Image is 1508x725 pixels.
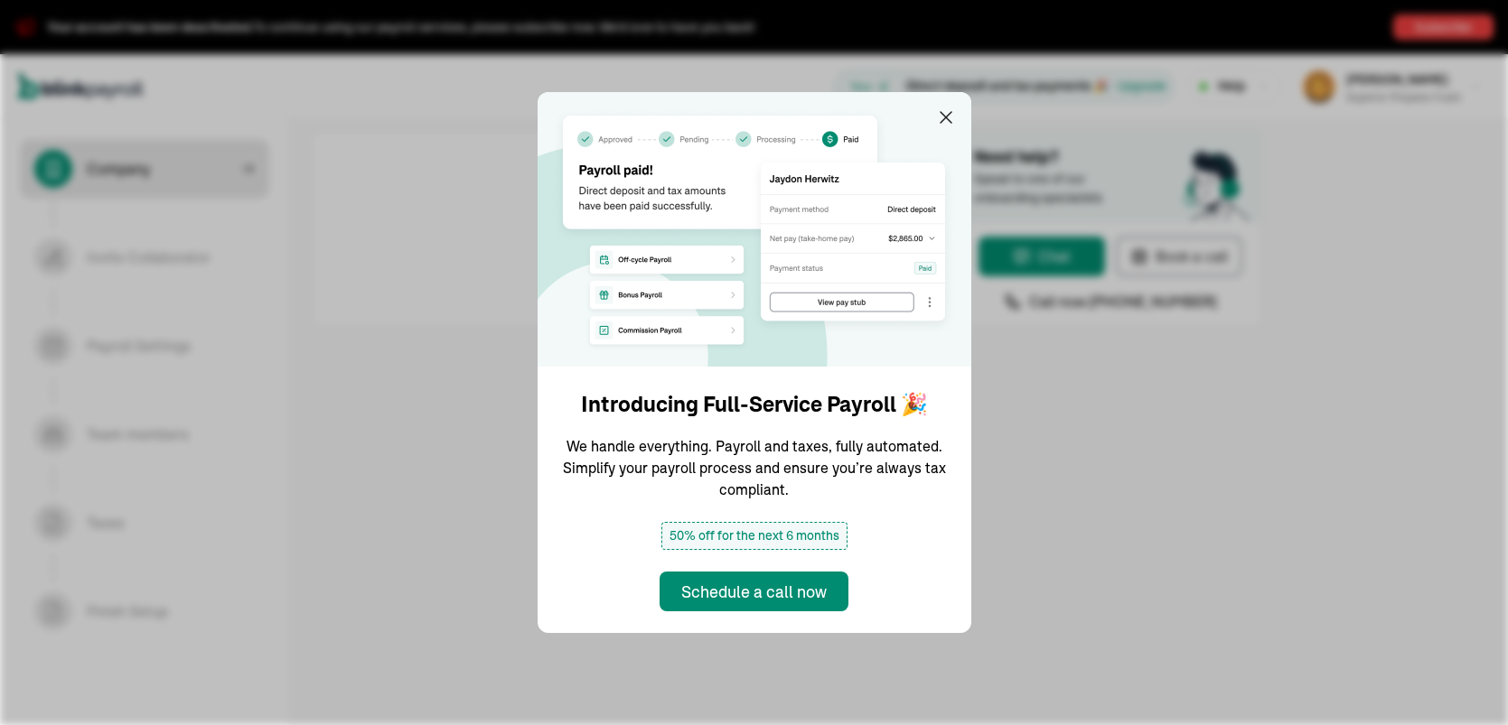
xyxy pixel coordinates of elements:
[660,572,848,611] button: Schedule a call now
[559,435,950,500] p: We handle everything. Payroll and taxes, fully automated. Simplify your payroll process and ensur...
[661,522,848,550] span: 50% off for the next 6 months
[538,92,971,367] img: announcement
[681,580,827,604] div: Schedule a call now
[581,388,928,421] h1: Introducing Full-Service Payroll 🎉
